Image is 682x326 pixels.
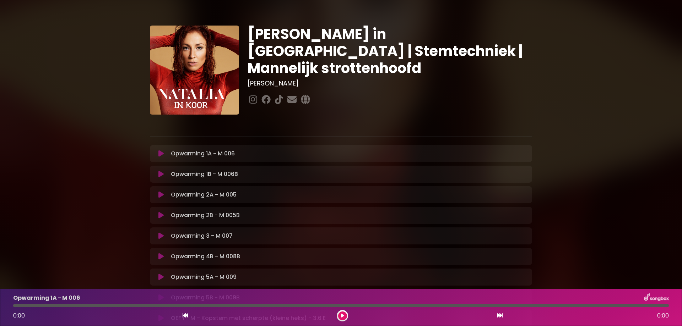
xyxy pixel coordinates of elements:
[657,311,669,320] span: 0:00
[171,211,240,220] p: Opwarming 2B - M 005B
[171,149,235,158] p: Opwarming 1A - M 006
[248,79,532,87] h3: [PERSON_NAME]
[171,170,238,178] p: Opwarming 1B - M 006B
[171,190,237,199] p: Opwarming 2A - M 005
[171,232,233,240] p: Opwarming 3 - M 007
[13,294,80,302] p: Opwarming 1A - M 006
[171,252,240,261] p: Opwarming 4B - M 008B
[248,26,532,77] h1: [PERSON_NAME] in [GEOGRAPHIC_DATA] | Stemtechniek | Mannelijk strottenhoofd
[171,273,237,281] p: Opwarming 5A - M 009
[150,26,239,115] img: YTVS25JmS9CLUqXqkEhs
[13,311,25,320] span: 0:00
[644,293,669,303] img: songbox-logo-white.png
